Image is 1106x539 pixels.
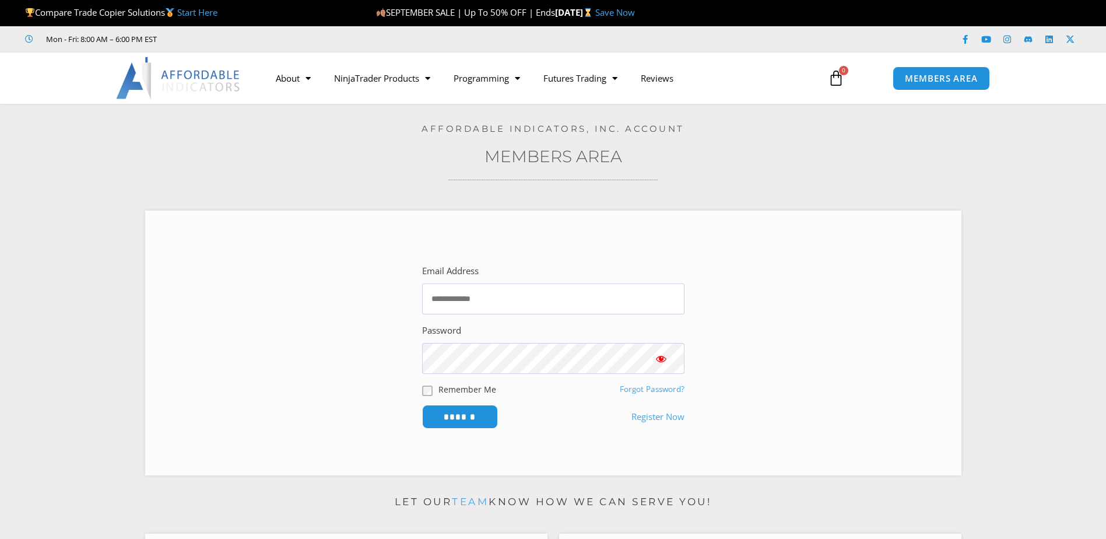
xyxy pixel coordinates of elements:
[595,6,635,18] a: Save Now
[145,493,961,512] p: Let our know how we can serve you!
[442,65,532,92] a: Programming
[166,8,174,17] img: 🥇
[810,61,862,95] a: 0
[422,123,684,134] a: Affordable Indicators, Inc. Account
[376,6,555,18] span: SEPTEMBER SALE | Up To 50% OFF | Ends
[377,8,385,17] img: 🍂
[905,74,978,83] span: MEMBERS AREA
[264,65,814,92] nav: Menu
[173,33,348,45] iframe: Customer reviews powered by Trustpilot
[839,66,848,75] span: 0
[116,57,241,99] img: LogoAI | Affordable Indicators – NinjaTrader
[629,65,685,92] a: Reviews
[620,384,684,394] a: Forgot Password?
[893,66,990,90] a: MEMBERS AREA
[25,6,217,18] span: Compare Trade Copier Solutions
[43,32,157,46] span: Mon - Fri: 8:00 AM – 6:00 PM EST
[484,146,622,166] a: Members Area
[532,65,629,92] a: Futures Trading
[638,343,684,374] button: Show password
[584,8,592,17] img: ⌛
[177,6,217,18] a: Start Here
[26,8,34,17] img: 🏆
[631,409,684,425] a: Register Now
[452,496,489,508] a: team
[438,383,496,395] label: Remember Me
[264,65,322,92] a: About
[322,65,442,92] a: NinjaTrader Products
[422,263,479,279] label: Email Address
[422,323,461,339] label: Password
[555,6,595,18] strong: [DATE]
